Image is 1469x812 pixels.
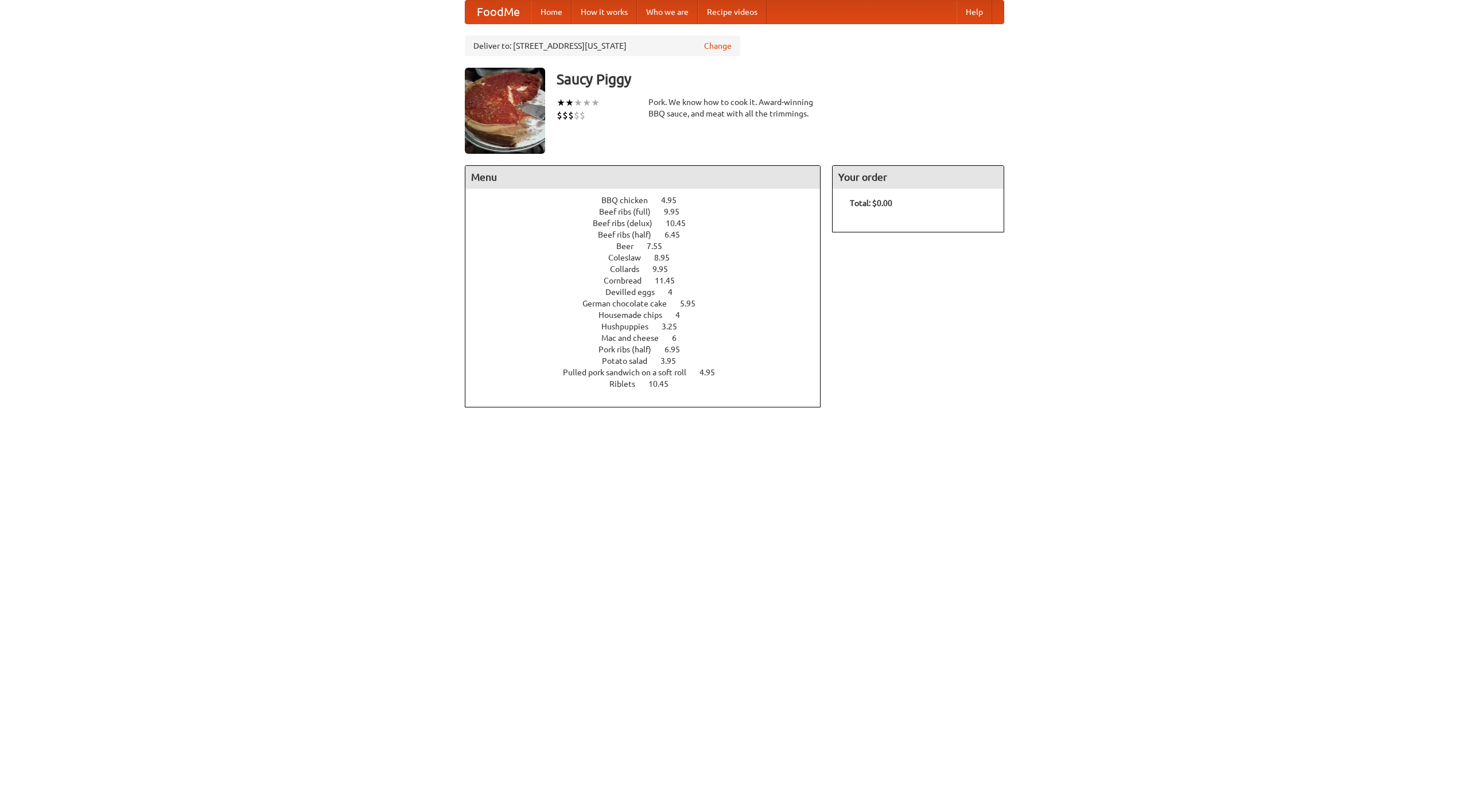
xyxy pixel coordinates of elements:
span: German chocolate cake [582,299,678,308]
a: Pulled pork sandwich on a soft roll 4.95 [563,368,736,377]
li: ★ [582,96,591,109]
li: $ [557,109,562,122]
h4: Your order [833,166,1004,189]
a: Riblets 10.45 [609,379,690,388]
a: Beef ribs (full) 9.95 [599,207,701,216]
span: 10.45 [666,219,697,228]
span: 6.95 [664,345,691,354]
div: Pork. We know how to cook it. Award-winning BBQ sauce, and meat with all the trimmings. [648,96,821,119]
a: Help [957,1,992,24]
a: Collards 9.95 [610,265,689,274]
a: Beef ribs (half) 6.45 [598,230,701,239]
a: German chocolate cake 5.95 [582,299,717,308]
span: Riblets [609,379,647,388]
span: 8.95 [654,253,681,262]
a: Devilled eggs 4 [605,287,694,297]
li: $ [562,109,568,122]
span: Beer [616,242,645,251]
span: Beef ribs (delux) [593,219,664,228]
span: 4.95 [699,368,726,377]
span: 10.45 [648,379,680,388]
a: FoodMe [465,1,531,24]
a: Mac and cheese 6 [601,333,698,343]
a: Hushpuppies 3.25 [601,322,698,331]
a: Pork ribs (half) 6.95 [599,345,701,354]
a: How it works [572,1,637,24]
b: Total: $0.00 [850,199,892,208]
span: 6.45 [664,230,691,239]
span: Collards [610,265,651,274]
a: Coleslaw 8.95 [608,253,691,262]
span: 4 [675,310,691,320]
li: $ [568,109,574,122]
span: Beef ribs (full) [599,207,662,216]
span: 5.95 [680,299,707,308]
span: 9.95 [652,265,679,274]
span: Mac and cheese [601,333,670,343]
span: Coleslaw [608,253,652,262]
span: Cornbread [604,276,653,285]
li: ★ [574,96,582,109]
a: Housemade chips 4 [599,310,701,320]
a: Cornbread 11.45 [604,276,696,285]
span: 3.25 [662,322,689,331]
img: angular.jpg [465,68,545,154]
div: Deliver to: [STREET_ADDRESS][US_STATE] [465,36,740,56]
span: 4.95 [661,196,688,205]
a: Home [531,1,572,24]
a: Beef ribs (delux) 10.45 [593,219,707,228]
span: 4 [668,287,684,297]
li: ★ [557,96,565,109]
a: Change [704,40,732,52]
span: Devilled eggs [605,287,666,297]
span: 3.95 [660,356,687,366]
span: Hushpuppies [601,322,660,331]
span: 7.55 [647,242,674,251]
h3: Saucy Piggy [557,68,1004,91]
li: $ [580,109,585,122]
h4: Menu [465,166,820,189]
a: Recipe videos [698,1,767,24]
span: Potato salad [602,356,659,366]
a: BBQ chicken 4.95 [601,196,698,205]
li: ★ [565,96,574,109]
span: Housemade chips [599,310,674,320]
span: BBQ chicken [601,196,659,205]
a: Who we are [637,1,698,24]
a: Potato salad 3.95 [602,356,697,366]
li: $ [574,109,580,122]
span: 6 [672,333,688,343]
a: Beer 7.55 [616,242,683,251]
span: Beef ribs (half) [598,230,663,239]
span: Pork ribs (half) [599,345,663,354]
span: Pulled pork sandwich on a soft roll [563,368,698,377]
li: ★ [591,96,600,109]
span: 11.45 [655,276,686,285]
span: 9.95 [664,207,691,216]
